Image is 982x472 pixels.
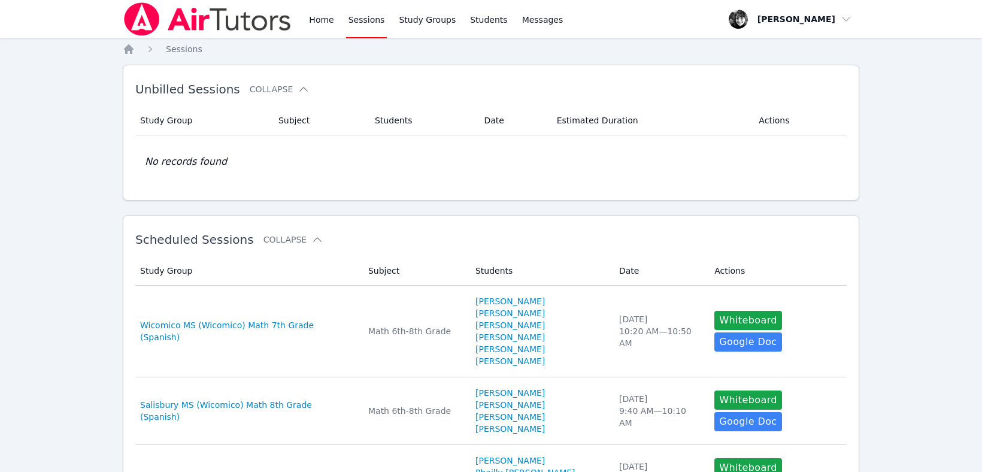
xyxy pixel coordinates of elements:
[475,343,545,355] a: [PERSON_NAME]
[714,332,781,352] a: Google Doc
[271,106,368,135] th: Subject
[263,234,323,246] button: Collapse
[368,106,477,135] th: Students
[135,286,847,377] tr: Wicomico MS (Wicomico) Math 7th Grade (Spanish)Math 6th-8th Grade[PERSON_NAME] [PERSON_NAME][PERS...
[135,377,847,445] tr: Salisbury MS (Wicomico) Math 8th Grade (Spanish)Math 6th-8th Grade[PERSON_NAME][PERSON_NAME][PERS...
[123,2,292,36] img: Air Tutors
[475,411,545,423] a: [PERSON_NAME]
[135,82,240,96] span: Unbilled Sessions
[714,391,782,410] button: Whiteboard
[468,256,612,286] th: Students
[368,405,461,417] div: Math 6th-8th Grade
[475,455,545,467] a: [PERSON_NAME]
[140,399,354,423] a: Salisbury MS (Wicomico) Math 8th Grade (Spanish)
[166,44,202,54] span: Sessions
[612,256,707,286] th: Date
[475,399,545,411] a: [PERSON_NAME]
[751,106,847,135] th: Actions
[475,319,605,343] a: [PERSON_NAME] [PERSON_NAME]
[522,14,563,26] span: Messages
[475,295,605,319] a: [PERSON_NAME] [PERSON_NAME]
[135,135,847,188] td: No records found
[135,106,271,135] th: Study Group
[475,423,545,435] a: [PERSON_NAME]
[714,311,782,330] button: Whiteboard
[361,256,468,286] th: Subject
[619,313,700,349] div: [DATE] 10:20 AM — 10:50 AM
[135,256,361,286] th: Study Group
[123,43,859,55] nav: Breadcrumb
[140,319,354,343] a: Wicomico MS (Wicomico) Math 7th Grade (Spanish)
[619,393,700,429] div: [DATE] 9:40 AM — 10:10 AM
[368,325,461,337] div: Math 6th-8th Grade
[714,412,781,431] a: Google Doc
[475,387,545,399] a: [PERSON_NAME]
[135,232,254,247] span: Scheduled Sessions
[475,355,545,367] a: [PERSON_NAME]
[707,256,847,286] th: Actions
[550,106,752,135] th: Estimated Duration
[477,106,549,135] th: Date
[166,43,202,55] a: Sessions
[250,83,310,95] button: Collapse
